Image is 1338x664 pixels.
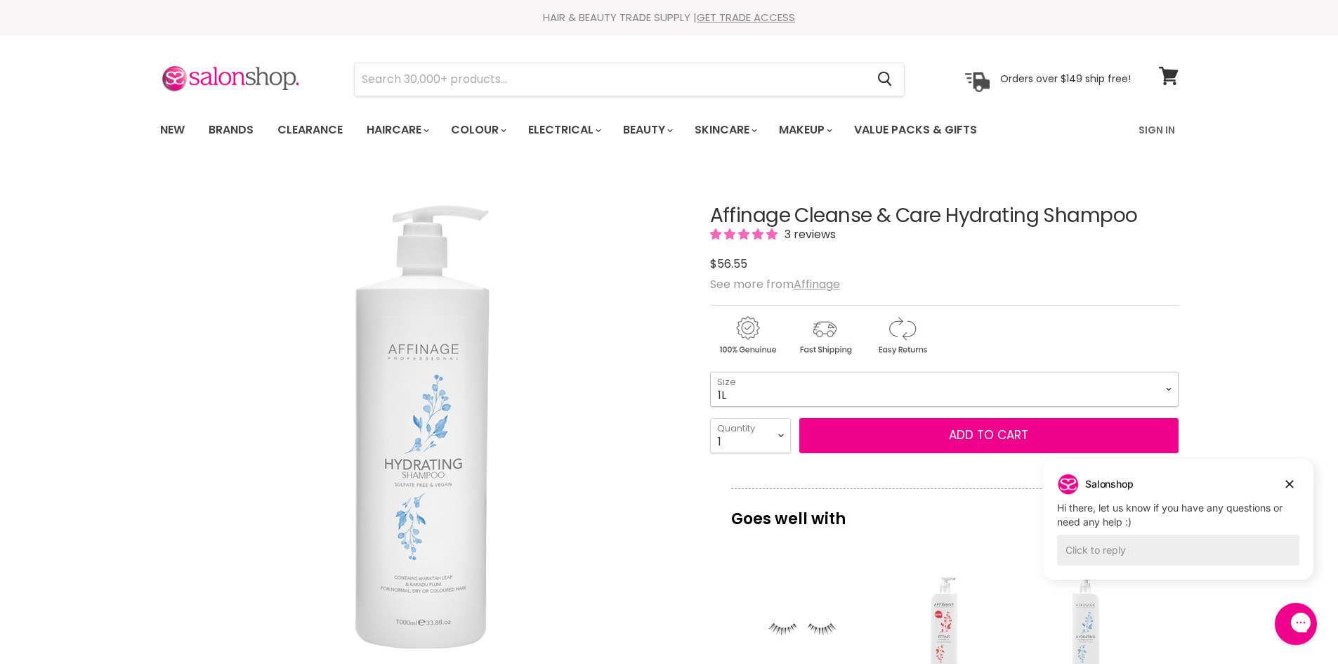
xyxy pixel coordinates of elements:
span: See more from [710,276,840,292]
ul: Main menu [150,110,1059,150]
img: shipping.gif [787,314,862,357]
nav: Main [143,110,1196,150]
div: HAIR & BEAUTY TRADE SUPPLY | [143,11,1196,25]
a: Skincare [684,115,766,145]
button: Search [867,63,904,96]
span: 5.00 stars [710,226,780,242]
a: Colour [440,115,515,145]
p: Orders over $149 ship free! [1000,72,1131,85]
span: $56.55 [710,256,747,272]
iframe: Gorgias live chat campaigns [1032,457,1324,601]
span: 3 reviews [780,226,836,242]
a: Makeup [768,115,841,145]
button: Add to cart [799,418,1179,453]
p: Goes well with [731,488,1157,535]
a: Value Packs & Gifts [844,115,988,145]
select: Quantity [710,418,791,453]
img: returns.gif [865,314,939,357]
iframe: Gorgias live chat messenger [1268,598,1324,650]
h1: Affinage Cleanse & Care Hydrating Shampoo [710,205,1179,227]
a: Haircare [356,115,438,145]
img: genuine.gif [710,314,785,357]
a: Clearance [267,115,353,145]
form: Product [354,63,905,96]
a: Affinage [794,276,840,292]
a: Brands [198,115,264,145]
a: GET TRADE ACCESS [697,10,795,25]
input: Search [355,63,867,96]
a: Sign In [1130,115,1183,145]
a: Electrical [518,115,610,145]
a: New [150,115,195,145]
a: Beauty [612,115,681,145]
